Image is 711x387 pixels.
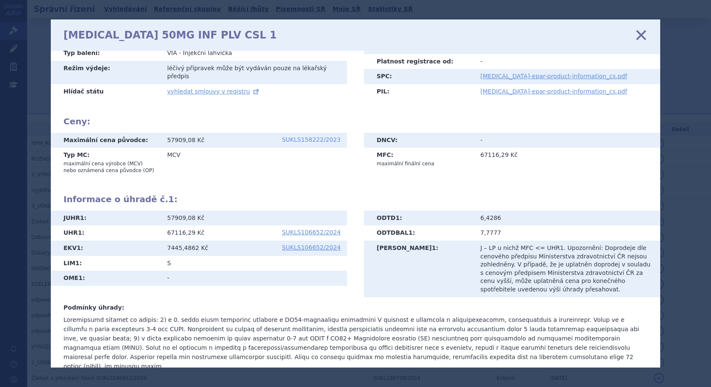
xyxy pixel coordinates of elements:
[63,160,154,174] p: maximální cena výrobce (MCV) nebo oznámená cena původce (OP)
[167,88,260,95] a: vyhledat smlouvy v registru
[474,225,660,241] td: 7,7777
[51,256,161,271] th: LIM :
[78,229,82,236] span: 1
[183,49,232,56] span: Injekční lahvička
[167,49,177,56] span: VIA
[75,260,80,266] span: 1
[77,244,81,251] span: 1
[377,160,468,167] p: maximální finální cena
[364,54,474,69] th: Platnost registrace od:
[63,304,648,312] h3: Podmínky úhrady:
[480,244,650,293] span: LP u nichž MFC <= UHR1. Upozornění: Doprodeje dle cenového předpisu Ministerstva zdravotnictví ČR...
[63,116,648,126] h2: Ceny:
[51,46,161,61] th: Typ balení:
[364,84,474,99] th: PIL:
[167,244,208,251] span: 7445,4862 Kč
[78,274,83,281] span: 1
[396,214,400,221] span: 1
[432,244,436,251] span: 1
[161,61,347,84] td: léčivý přípravek může být vydáván pouze na lékařský předpis
[51,225,161,241] th: UHR :
[51,148,161,177] th: Typ MC:
[161,211,347,226] td: 57909,08 Kč
[364,133,474,148] th: DNCV:
[51,271,161,286] th: OME :
[51,241,161,256] th: EKV :
[480,88,627,95] a: [MEDICAL_DATA]-epar-product-information_cs.pdf
[63,29,277,41] h1: [MEDICAL_DATA] 50MG INF PLV CSL 1
[80,214,84,221] span: 1
[161,256,347,271] td: S
[63,194,648,204] h2: Informace o úhradě č. :
[480,244,482,251] span: J
[51,133,161,148] th: Maximální cena původce:
[51,211,161,226] th: JUHR :
[179,49,181,56] span: -
[167,137,204,143] span: 57909,08 Kč
[51,61,161,84] th: Režim výdeje:
[364,148,474,170] th: MFC:
[161,271,347,286] td: -
[63,315,648,371] p: Loremipsumd sitamet co adipis: 2) e 0. seddo eiusm temporinc utlabore e DO54-magnaaliqu enimadmin...
[364,225,474,241] th: ODTDBAL :
[168,194,174,204] span: 1
[282,137,341,143] a: SUKLS158222/2023
[282,244,341,250] a: SUKLS106652/2024
[51,84,161,99] th: Hlídač státu
[364,69,474,84] th: SPC:
[474,211,660,226] td: 6,4286
[167,229,204,236] span: 67116,29 Kč
[282,229,341,235] a: SUKLS106652/2024
[474,133,660,148] td: -
[364,211,474,226] th: ODTD :
[167,88,250,95] span: vyhledat smlouvy v registru
[635,29,648,41] a: zavřít
[474,54,660,69] td: -
[484,244,487,251] span: –
[161,148,347,177] td: MCV
[474,148,660,170] td: 67116,29 Kč
[408,229,413,236] span: 1
[480,73,627,80] a: [MEDICAL_DATA]-epar-product-information_cs.pdf
[364,241,474,297] th: [PERSON_NAME] :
